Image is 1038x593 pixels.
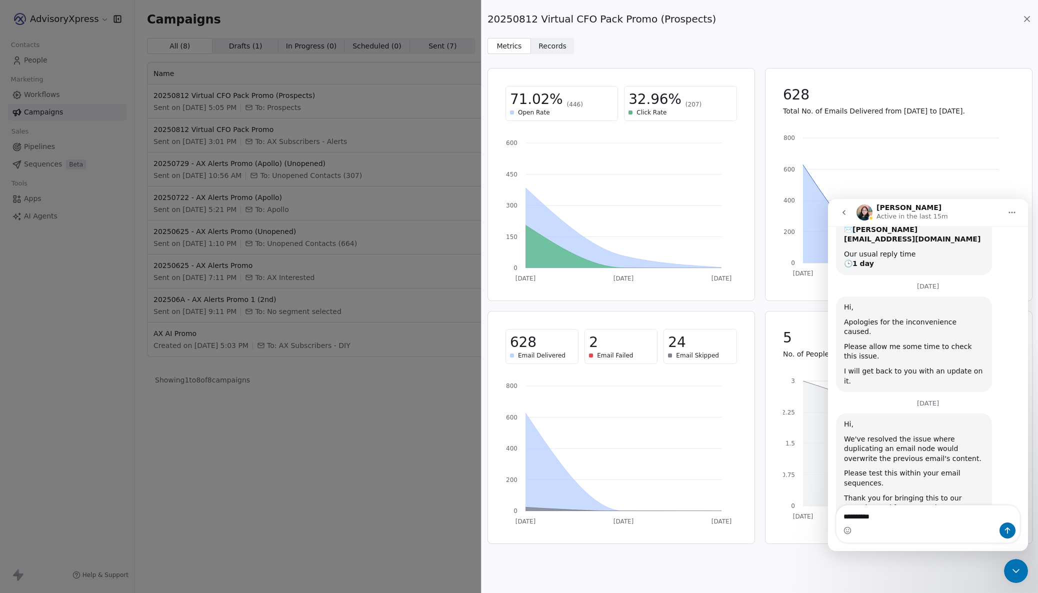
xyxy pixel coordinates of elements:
[783,86,809,104] span: 628
[783,106,1014,116] p: Total No. of Emails Delivered from [DATE] to [DATE].
[506,139,517,146] tspan: 600
[515,518,536,525] tspan: [DATE]
[783,329,792,347] span: 5
[668,333,685,351] span: 24
[506,171,517,178] tspan: 450
[783,349,1014,359] p: No. of People who Unsubscribed from [DATE] to [DATE].
[597,351,633,359] span: Email Failed
[785,440,794,447] tspan: 1.5
[506,476,517,483] tspan: 200
[506,233,517,240] tspan: 150
[711,518,732,525] tspan: [DATE]
[783,134,795,141] tspan: 800
[513,264,517,271] tspan: 0
[792,513,813,520] tspan: [DATE]
[636,108,666,116] span: Click Rate
[510,333,536,351] span: 628
[628,90,681,108] span: 32.96%
[613,518,634,525] tspan: [DATE]
[783,228,795,235] tspan: 200
[711,275,732,282] tspan: [DATE]
[783,197,795,204] tspan: 400
[791,377,795,384] tspan: 3
[518,108,550,116] span: Open Rate
[1004,559,1028,583] iframe: Intercom live chat
[792,270,813,277] tspan: [DATE]
[487,12,716,26] span: 20250812 Virtual CFO Pack Promo (Prospects)
[538,41,566,51] span: Records
[783,166,795,173] tspan: 600
[828,199,1028,551] iframe: Intercom live chat
[791,502,795,509] tspan: 0
[506,414,517,421] tspan: 600
[781,471,795,478] tspan: 0.75
[515,275,536,282] tspan: [DATE]
[513,507,517,514] tspan: 0
[567,100,583,108] span: (446)
[518,351,565,359] span: Email Delivered
[685,100,701,108] span: (207)
[510,90,563,108] span: 71.02%
[506,382,517,389] tspan: 800
[613,275,634,282] tspan: [DATE]
[781,409,795,416] tspan: 2.25
[676,351,719,359] span: Email Skipped
[506,445,517,452] tspan: 400
[506,202,517,209] tspan: 300
[589,333,598,351] span: 2
[791,259,795,266] tspan: 0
